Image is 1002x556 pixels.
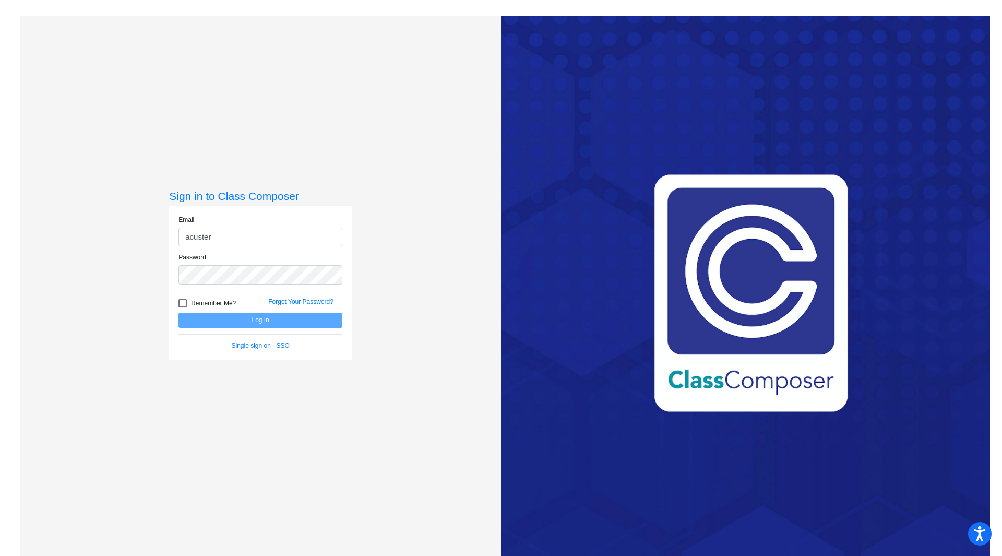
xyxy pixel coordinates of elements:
label: Password [178,253,206,262]
span: Remember Me? [191,297,236,310]
button: Log In [178,313,342,328]
a: Single sign on - SSO [232,342,290,349]
a: Forgot Your Password? [268,298,333,305]
label: Email [178,215,194,224]
h3: Sign in to Class Composer [169,190,352,203]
